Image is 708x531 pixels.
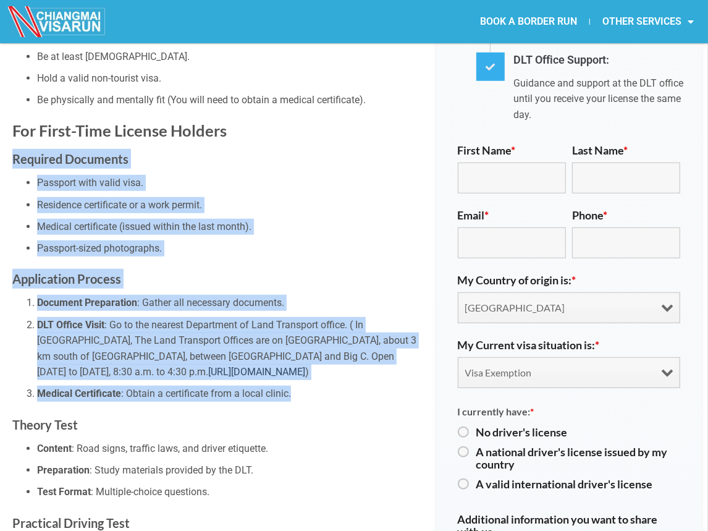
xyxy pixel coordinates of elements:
[476,446,680,470] label: A national driver's license issued by my country
[37,240,418,257] li: Passport-sized photographs.
[37,70,418,87] li: Hold a valid non-tourist visa.
[37,443,72,454] strong: Content
[12,415,418,435] h3: Theory Test
[514,75,686,123] p: Guidance and support at the DLT office until you receive your license the same day.
[458,274,576,286] label: My Country of origin is:
[37,297,137,308] strong: Document Preparation
[476,478,680,490] label: A valid international driver's license
[37,319,104,331] strong: DLT Office Visit
[572,144,628,156] label: Last Name
[476,426,680,438] label: No driver's license
[37,197,418,213] li: Residence certificate or a work permit.
[590,7,706,36] a: OTHER SERVICES
[37,49,418,65] li: Be at least [DEMOGRAPHIC_DATA].
[37,219,418,235] li: Medical certificate (issued within the last month).
[354,7,706,36] nav: Menu
[458,406,534,417] span: I currently have:
[37,464,90,476] strong: Preparation
[12,121,418,141] h2: For First-Time License Holders
[468,7,589,36] a: BOOK A BORDER RUN
[37,317,418,380] li: : Go to the nearest Department of Land Transport office. ( In [GEOGRAPHIC_DATA], The Land Transpo...
[37,386,418,402] li: : Obtain a certificate from a local clinic.
[37,175,418,191] li: Passport with valid visa.
[37,486,91,498] strong: Test Format
[208,366,305,378] a: [URL][DOMAIN_NAME]
[458,209,489,221] label: Email
[37,462,418,478] li: : Study materials provided by the DLT.
[572,209,607,221] label: Phone
[37,484,418,500] li: : Multiple-choice questions.
[12,269,418,289] h3: Application Process
[12,149,418,169] h3: Required Documents
[458,144,516,156] label: First Name
[37,388,121,399] strong: Medical Certificate
[37,295,418,311] li: : Gather all necessary documents.
[37,92,418,108] li: Be physically and mentally fit (You will need to obtain a medical certificate).
[514,51,686,69] h4: DLT Office Support:
[37,441,418,457] li: : Road signs, traffic laws, and driver etiquette.
[458,339,600,351] label: My Current visa situation is:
